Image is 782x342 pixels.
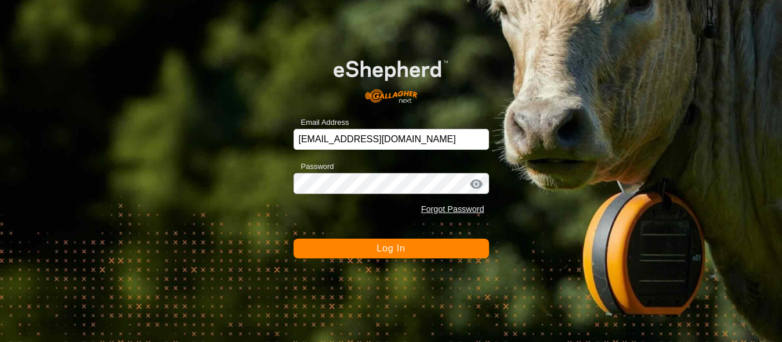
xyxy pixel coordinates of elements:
[294,239,489,258] button: Log In
[376,243,405,253] span: Log In
[294,117,349,128] label: Email Address
[294,161,334,172] label: Password
[421,204,484,214] a: Forgot Password
[294,129,489,150] input: Email Address
[313,44,469,111] img: E-shepherd Logo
